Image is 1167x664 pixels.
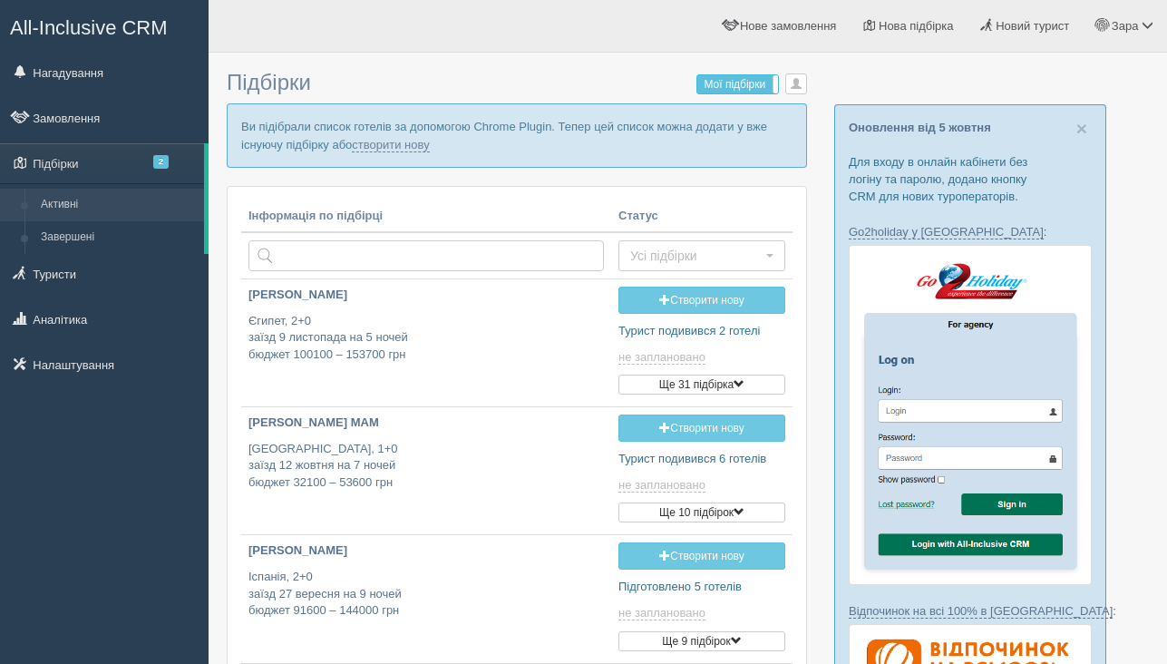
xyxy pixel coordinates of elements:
[10,16,168,39] span: All-Inclusive CRM
[352,138,429,152] a: створити нову
[996,19,1069,33] span: Новий турист
[611,200,793,233] th: Статус
[1112,19,1139,33] span: Зара
[618,542,785,570] a: Створити нову
[618,375,785,395] button: Ще 31 підбірка
[618,323,785,340] p: Турист подивився 2 готелі
[248,441,604,492] p: [GEOGRAPHIC_DATA], 1+0 заїзд 12 жовтня на 7 ночей бюджет 32100 – 53600 грн
[241,200,611,233] th: Інформація по підбірці
[241,279,611,378] a: [PERSON_NAME] Єгипет, 2+0заїзд 9 листопада на 5 ночейбюджет 100100 – 153700 грн
[241,535,611,634] a: [PERSON_NAME] Іспанія, 2+0заїзд 27 вересня на 9 ночейбюджет 91600 – 144000 грн
[618,606,709,620] a: не заплановано
[618,606,705,620] span: не заплановано
[630,247,762,265] span: Усі підбірки
[248,287,604,304] p: [PERSON_NAME]
[697,75,778,93] label: Мої підбірки
[740,19,836,33] span: Нове замовлення
[618,503,785,522] button: Ще 10 підбірок
[241,407,611,506] a: [PERSON_NAME] MAM [GEOGRAPHIC_DATA], 1+0заїзд 12 жовтня на 7 ночейбюджет 32100 – 53600 грн
[849,223,1092,240] p: :
[618,240,785,271] button: Усі підбірки
[849,602,1092,620] p: :
[618,579,785,596] p: Підготовлено 5 готелів
[618,287,785,314] a: Створити нову
[849,121,991,134] a: Оновлення від 5 жовтня
[618,415,785,442] a: Створити нову
[849,225,1044,239] a: Go2holiday у [GEOGRAPHIC_DATA]
[618,451,785,468] p: Турист подивився 6 готелів
[879,19,954,33] span: Нова підбірка
[227,70,311,94] span: Підбірки
[618,478,709,493] a: не заплановано
[248,240,604,271] input: Пошук за країною або туристом
[618,631,785,651] button: Ще 9 підбірок
[33,189,204,221] a: Активні
[618,350,709,365] a: не заплановано
[1076,119,1087,138] button: Close
[248,313,604,364] p: Єгипет, 2+0 заїзд 9 листопада на 5 ночей бюджет 100100 – 153700 грн
[227,103,807,167] p: Ви підібрали список готелів за допомогою Chrome Plugin. Тепер цей список можна додати у вже існую...
[618,350,705,365] span: не заплановано
[248,542,604,560] p: [PERSON_NAME]
[1,1,208,51] a: All-Inclusive CRM
[1076,118,1087,139] span: ×
[248,415,604,432] p: [PERSON_NAME] MAM
[618,478,705,493] span: не заплановано
[849,604,1113,619] a: Відпочинок на всі 100% в [GEOGRAPHIC_DATA]
[153,155,169,169] span: 2
[849,245,1092,585] img: go2holiday-login-via-crm-for-travel-agents.png
[33,221,204,254] a: Завершені
[248,569,604,620] p: Іспанія, 2+0 заїзд 27 вересня на 9 ночей бюджет 91600 – 144000 грн
[849,153,1092,205] p: Для входу в онлайн кабінети без логіну та паролю, додано кнопку CRM для нових туроператорів.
